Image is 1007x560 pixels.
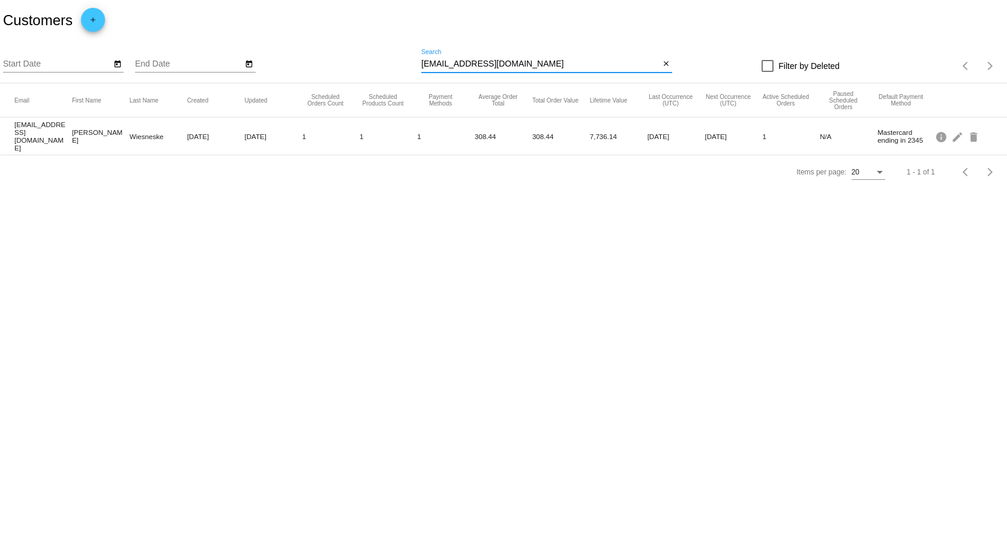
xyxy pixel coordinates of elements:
[3,12,73,29] h2: Customers
[302,94,349,107] button: Change sorting for TotalScheduledOrdersCount
[245,97,268,104] button: Change sorting for UpdatedUtc
[302,130,359,143] mat-cell: 1
[648,94,694,107] button: Change sorting for LastScheduledOrderOccurrenceUtc
[421,59,660,69] input: Search
[877,94,924,107] button: Change sorting for DefaultPaymentMethod
[648,130,705,143] mat-cell: [DATE]
[778,59,840,73] span: Filter by Deleted
[590,97,628,104] button: Change sorting for ScheduledOrderLTV
[14,118,72,155] mat-cell: [EMAIL_ADDRESS][DOMAIN_NAME]
[130,97,158,104] button: Change sorting for LastName
[130,130,187,143] mat-cell: Wiesneske
[852,168,859,176] span: 20
[243,57,256,70] button: Open calendar
[72,125,130,147] mat-cell: [PERSON_NAME]
[705,94,752,107] button: Change sorting for NextScheduledOrderOccurrenceUtc
[660,58,672,71] button: Clear
[475,94,522,107] button: Change sorting for AverageScheduledOrderTotal
[135,59,243,69] input: End Date
[978,160,1002,184] button: Next page
[935,127,949,146] mat-icon: info
[86,16,100,30] mat-icon: add
[877,125,935,147] mat-cell: Mastercard ending in 2345
[359,94,406,107] button: Change sorting for TotalProductsScheduledCount
[762,130,820,143] mat-cell: 1
[14,97,29,104] button: Change sorting for Email
[590,130,648,143] mat-cell: 7,736.14
[705,130,763,143] mat-cell: [DATE]
[978,54,1002,78] button: Next page
[796,168,846,176] div: Items per page:
[907,168,935,176] div: 1 - 1 of 1
[3,59,111,69] input: Start Date
[475,130,532,143] mat-cell: 308.44
[187,130,245,143] mat-cell: [DATE]
[111,57,124,70] button: Open calendar
[820,91,867,110] button: Change sorting for PausedScheduledOrdersCount
[417,130,475,143] mat-cell: 1
[532,130,590,143] mat-cell: 308.44
[532,97,579,104] button: Change sorting for TotalScheduledOrderValue
[762,94,809,107] button: Change sorting for ActiveScheduledOrdersCount
[662,59,670,69] mat-icon: close
[417,94,464,107] button: Change sorting for PaymentMethodsCount
[72,97,101,104] button: Change sorting for FirstName
[245,130,302,143] mat-cell: [DATE]
[820,130,877,143] mat-cell: N/A
[852,168,885,177] mat-select: Items per page:
[967,127,982,146] mat-icon: delete
[954,160,978,184] button: Previous page
[359,130,417,143] mat-cell: 1
[187,97,209,104] button: Change sorting for CreatedUtc
[954,54,978,78] button: Previous page
[951,127,966,146] mat-icon: edit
